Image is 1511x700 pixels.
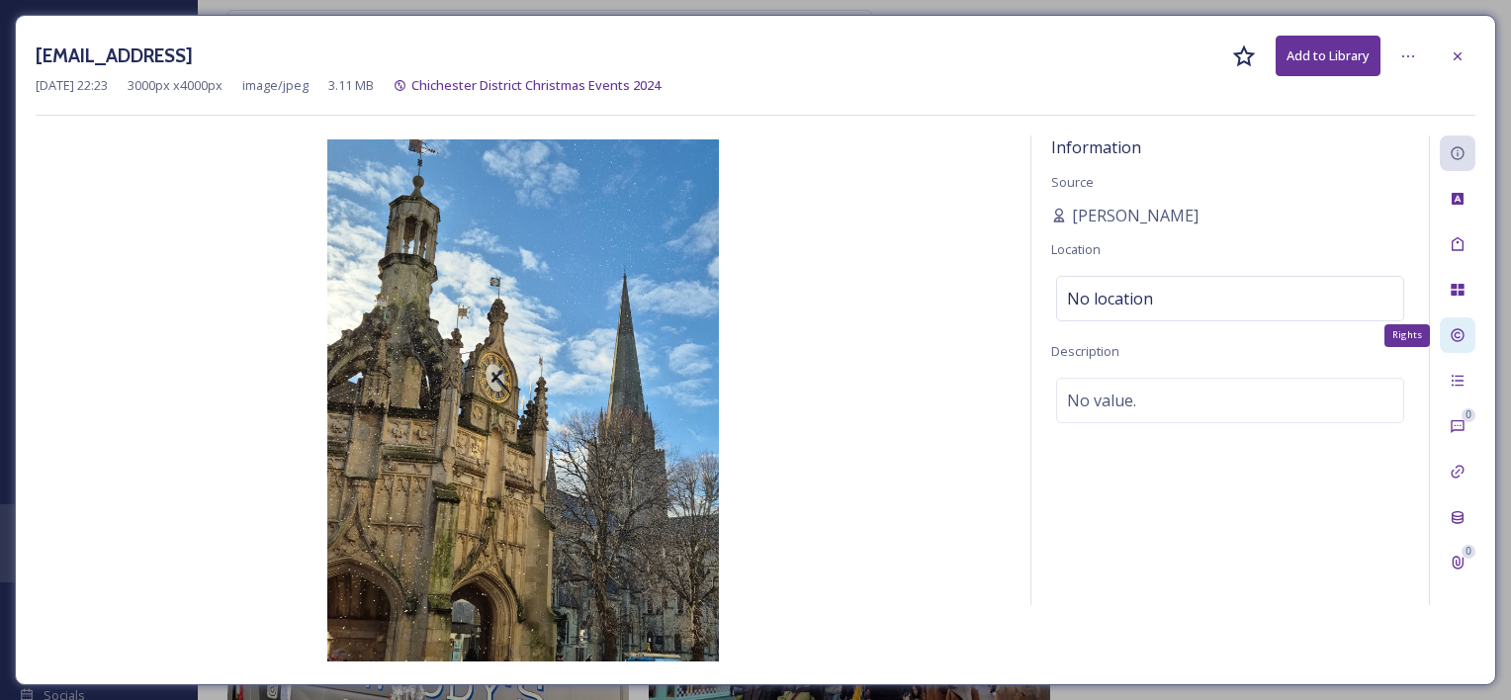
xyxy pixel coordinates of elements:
div: 0 [1462,408,1475,422]
span: Information [1051,136,1141,158]
span: Location [1051,240,1101,258]
span: [DATE] 22:23 [36,76,108,95]
button: Add to Library [1276,36,1380,76]
img: Pjphoto17%40gmail.com-inbound8941044214774259193.jpg [36,139,1011,661]
span: 3000 px x 4000 px [128,76,222,95]
span: 3.11 MB [328,76,374,95]
h3: [EMAIL_ADDRESS] [36,42,193,70]
span: Description [1051,342,1119,360]
span: No value. [1067,389,1136,412]
span: Chichester District Christmas Events 2024 [411,76,661,94]
span: Source [1051,173,1094,191]
span: image/jpeg [242,76,309,95]
span: [PERSON_NAME] [1072,204,1199,227]
span: No location [1067,287,1153,310]
div: Rights [1384,324,1430,346]
div: 0 [1462,545,1475,559]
